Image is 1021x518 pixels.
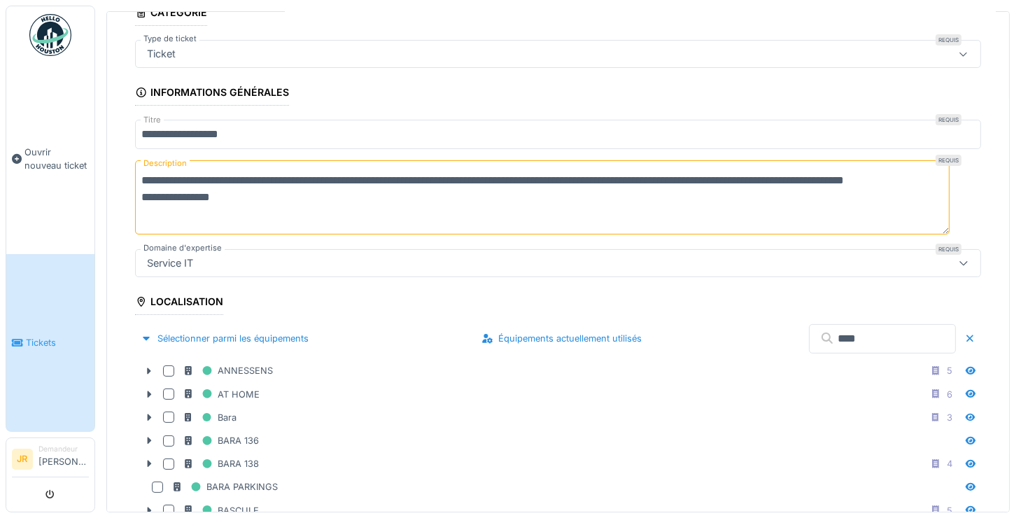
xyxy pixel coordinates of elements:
div: 6 [947,388,952,401]
div: Bara [183,409,237,426]
div: Requis [936,34,962,45]
div: 5 [947,364,952,377]
a: JR Demandeur[PERSON_NAME] [12,444,89,477]
div: Requis [936,155,962,166]
label: Type de ticket [141,33,199,45]
label: Domaine d'expertise [141,242,225,254]
div: Informations générales [135,82,289,106]
div: Demandeur [38,444,89,454]
div: Équipements actuellement utilisés [476,329,647,348]
div: Ticket [141,46,181,62]
label: Titre [141,114,164,126]
li: JR [12,449,33,470]
li: [PERSON_NAME] [38,444,89,474]
div: Service IT [141,255,199,271]
div: 5 [947,504,952,517]
div: BARA 136 [183,432,259,449]
div: Sélectionner parmi les équipements [135,329,314,348]
label: Description [141,155,190,172]
div: BARA PARKINGS [171,478,278,496]
div: ANNESSENS [183,362,273,379]
div: Catégorie [135,2,207,26]
span: Ouvrir nouveau ticket [24,146,89,172]
div: AT HOME [183,386,260,403]
div: Requis [936,244,962,255]
a: Ouvrir nouveau ticket [6,64,94,254]
a: Tickets [6,254,94,431]
img: Badge_color-CXgf-gQk.svg [29,14,71,56]
span: Tickets [26,336,89,349]
div: Localisation [135,291,223,315]
div: 3 [947,411,952,424]
div: Requis [936,114,962,125]
div: BARA 138 [183,455,259,472]
div: 4 [947,457,952,470]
